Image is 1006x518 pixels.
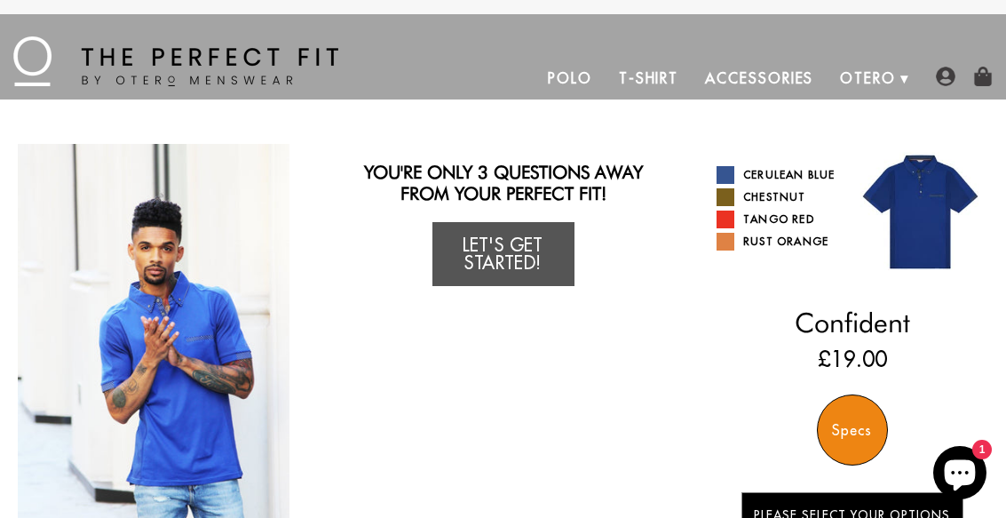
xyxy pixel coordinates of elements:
[289,144,561,325] img: 10003-09_Lifestyle_1024x1024_2x_11f0f625-6043-4e9f-a9ca-28e8e885cd1c_340x.jpg
[692,57,827,100] a: Accessories
[289,144,561,325] div: 2 / 4
[717,166,839,184] a: Cerulean Blue
[535,57,606,100] a: Polo
[928,446,992,504] inbox-online-store-chat: Shopify online store chat
[432,222,574,286] a: Let's Get Started!
[817,394,888,466] div: Specs
[717,233,839,251] a: Rust Orange
[717,211,839,228] a: Tango Red
[818,343,887,375] ins: £19.00
[13,36,338,86] img: The Perfect Fit - by Otero Menswear - Logo
[973,67,993,86] img: shopping-bag-icon.png
[827,57,909,100] a: Otero
[343,162,663,204] h2: You're only 3 questions away from your perfect fit!
[606,57,692,100] a: T-Shirt
[936,67,955,86] img: user-account-icon.png
[717,307,988,339] h2: Confident
[852,144,988,280] img: 026.jpg
[717,188,839,206] a: Chestnut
